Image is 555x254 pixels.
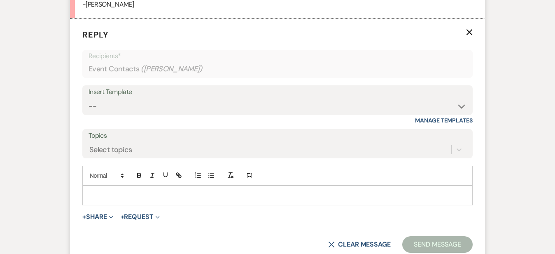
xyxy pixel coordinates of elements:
span: Reply [82,29,109,40]
button: Send Message [402,236,473,253]
span: ( [PERSON_NAME] ) [141,63,203,75]
button: Request [121,214,160,220]
div: Insert Template [89,86,466,98]
div: Event Contacts [89,61,466,77]
p: Recipients* [89,51,466,61]
button: Share [82,214,113,220]
label: Topics [89,130,466,142]
span: + [82,214,86,220]
span: + [121,214,124,220]
a: Manage Templates [415,117,473,124]
div: Select topics [89,144,132,155]
button: Clear message [328,241,391,248]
